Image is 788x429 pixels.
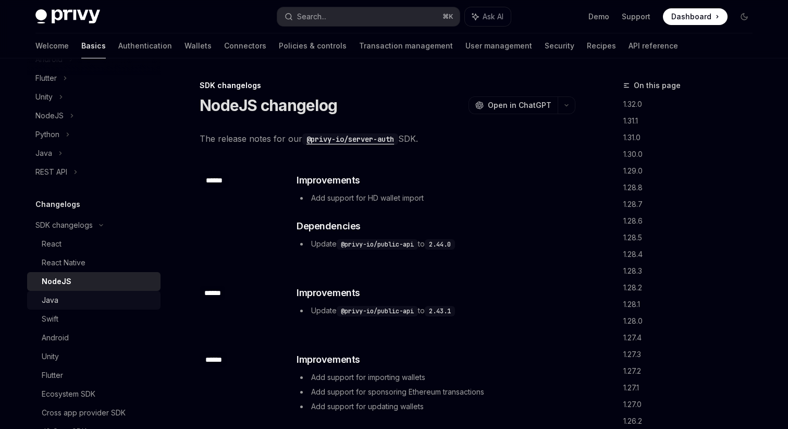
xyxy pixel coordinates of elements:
code: @privy-io/server-auth [302,133,398,145]
a: 1.28.1 [623,296,761,313]
button: Toggle dark mode [736,8,753,25]
a: Security [545,33,574,58]
div: Python [35,128,59,141]
code: @privy-io/public-api [337,306,418,316]
code: @privy-io/public-api [337,239,418,250]
span: On this page [634,79,681,92]
a: User management [465,33,532,58]
div: Java [42,294,58,307]
button: Ask AI [465,7,511,26]
a: Support [622,11,650,22]
div: Ecosystem SDK [42,388,95,400]
a: Dashboard [663,8,728,25]
a: 1.31.0 [623,129,761,146]
div: React Native [42,256,85,269]
span: Dependencies [297,219,361,234]
span: Improvements [297,286,360,300]
a: 1.32.0 [623,96,761,113]
span: Dashboard [671,11,711,22]
img: dark logo [35,9,100,24]
span: Ask AI [483,11,503,22]
button: Open in ChatGPT [469,96,558,114]
a: 1.27.2 [623,363,761,379]
a: Basics [81,33,106,58]
li: Update to [297,238,574,250]
div: Flutter [42,369,63,382]
code: 2.43.1 [425,306,455,316]
div: NodeJS [42,275,71,288]
a: 1.28.3 [623,263,761,279]
a: 1.27.0 [623,396,761,413]
a: Wallets [184,33,212,58]
li: Update to [297,304,574,317]
a: NodeJS [27,272,161,291]
a: Swift [27,310,161,328]
a: 1.27.4 [623,329,761,346]
a: Welcome [35,33,69,58]
a: 1.27.1 [623,379,761,396]
a: Authentication [118,33,172,58]
button: Search...⌘K [277,7,460,26]
a: 1.29.0 [623,163,761,179]
a: React [27,235,161,253]
a: 1.28.6 [623,213,761,229]
span: Open in ChatGPT [488,100,551,111]
a: 1.28.7 [623,196,761,213]
div: Unity [35,91,53,103]
li: Add support for importing wallets [297,371,574,384]
a: Recipes [587,33,616,58]
div: SDK changelogs [35,219,93,231]
div: Search... [297,10,326,23]
a: Connectors [224,33,266,58]
a: 1.28.4 [623,246,761,263]
h1: NodeJS changelog [200,96,337,115]
a: Cross app provider SDK [27,403,161,422]
a: Unity [27,347,161,366]
div: Flutter [35,72,57,84]
a: 1.27.3 [623,346,761,363]
a: Android [27,328,161,347]
div: React [42,238,61,250]
h5: Changelogs [35,198,80,211]
span: The release notes for our SDK. [200,131,575,146]
div: REST API [35,166,67,178]
div: SDK changelogs [200,80,575,91]
a: Demo [588,11,609,22]
a: 1.28.5 [623,229,761,246]
span: Improvements [297,173,360,188]
a: Transaction management [359,33,453,58]
div: Android [42,332,69,344]
a: @privy-io/server-auth [302,133,398,144]
a: Java [27,291,161,310]
a: 1.31.1 [623,113,761,129]
a: React Native [27,253,161,272]
li: Add support for updating wallets [297,400,574,413]
div: Java [35,147,52,160]
a: 1.28.2 [623,279,761,296]
span: Improvements [297,352,360,367]
a: 1.30.0 [623,146,761,163]
a: Ecosystem SDK [27,385,161,403]
a: API reference [629,33,678,58]
a: 1.28.0 [623,313,761,329]
a: Policies & controls [279,33,347,58]
a: 1.28.8 [623,179,761,196]
li: Add support for sponsoring Ethereum transactions [297,386,574,398]
div: Unity [42,350,59,363]
div: Swift [42,313,58,325]
span: ⌘ K [442,13,453,21]
a: Flutter [27,366,161,385]
li: Add support for HD wallet import [297,192,574,204]
code: 2.44.0 [425,239,455,250]
div: NodeJS [35,109,64,122]
div: Cross app provider SDK [42,407,126,419]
